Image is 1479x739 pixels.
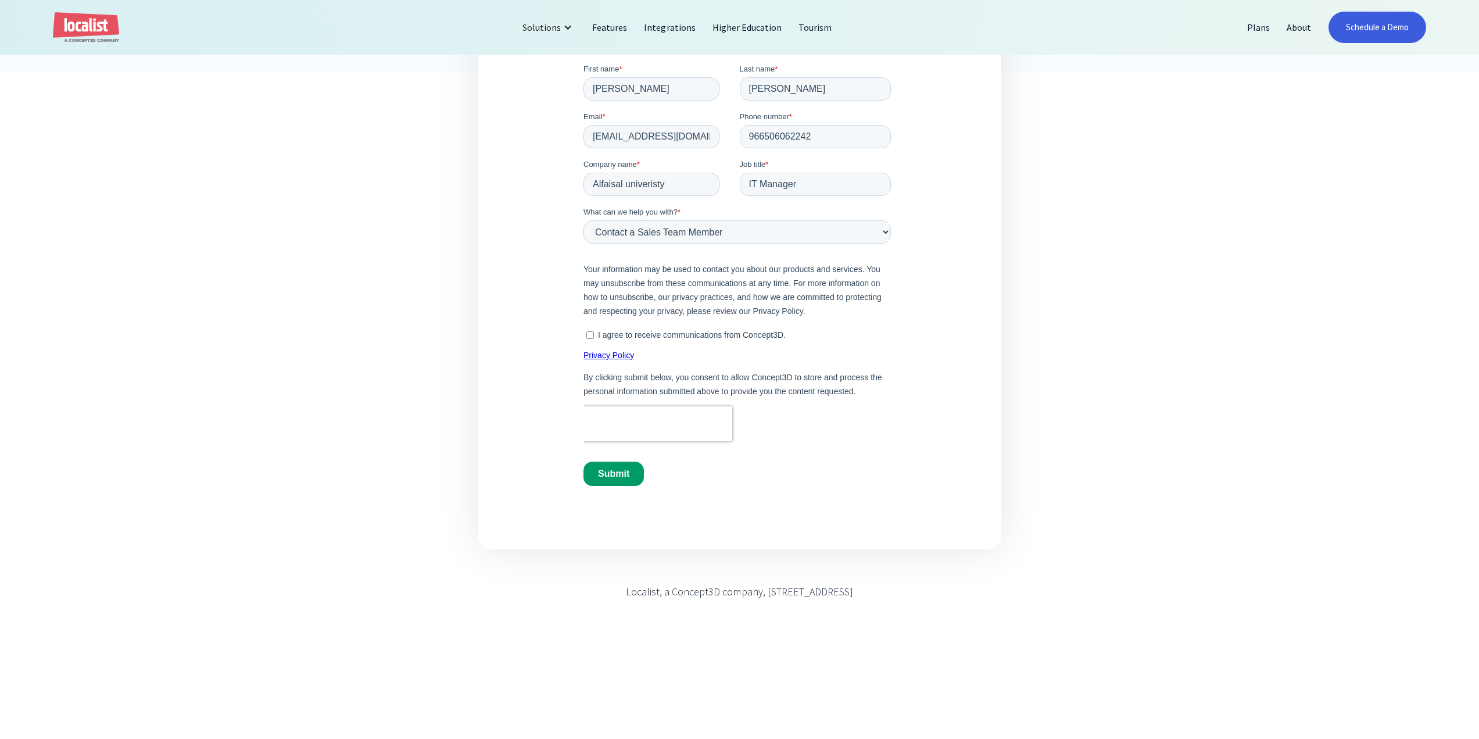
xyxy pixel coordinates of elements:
[626,584,853,599] div: Localist, a Concept3D company, [STREET_ADDRESS]
[583,63,896,496] iframe: Form 0
[53,12,119,43] a: home
[1328,12,1426,43] a: Schedule a Demo
[704,13,790,41] a: Higher Education
[1239,13,1279,41] a: Plans
[1279,13,1320,41] a: About
[584,13,636,41] a: Features
[636,13,704,41] a: Integrations
[514,13,584,41] div: Solutions
[522,20,561,34] div: Solutions
[790,13,840,41] a: Tourism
